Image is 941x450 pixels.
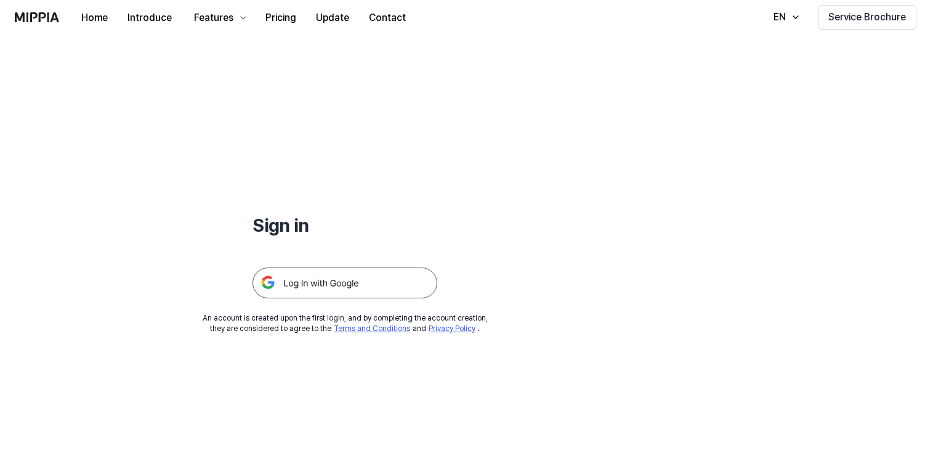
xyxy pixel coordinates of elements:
button: Contact [359,6,416,30]
img: logo [15,12,59,22]
button: Pricing [256,6,306,30]
button: Service Brochure [818,5,916,30]
h1: Sign in [252,212,437,238]
button: EN [761,5,808,30]
button: Introduce [118,6,182,30]
button: Update [306,6,359,30]
img: 구글 로그인 버튼 [252,268,437,298]
div: EN [771,10,788,25]
a: Privacy Policy [429,324,475,333]
div: An account is created upon the first login, and by completing the account creation, they are cons... [203,313,488,334]
div: Features [192,10,236,25]
a: Terms and Conditions [334,324,410,333]
button: Features [182,6,256,30]
button: Home [71,6,118,30]
a: Update [306,1,359,35]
